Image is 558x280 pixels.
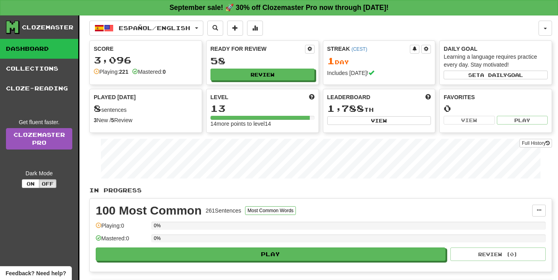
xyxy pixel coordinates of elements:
button: Review [210,69,315,81]
div: 261 Sentences [206,207,241,215]
span: Español / English [119,25,190,31]
div: Dark Mode [6,169,72,177]
button: Add sentence to collection [227,21,243,36]
div: sentences [94,104,198,114]
div: Day [327,56,431,66]
div: Learning a language requires practice every day. Stay motivated! [444,53,548,69]
div: New / Review [94,116,198,124]
span: a daily [480,72,507,78]
div: 100 Most Common [96,205,202,217]
div: 0 [444,104,548,113]
div: Score [94,45,198,53]
p: In Progress [89,186,552,194]
button: View [327,116,431,125]
button: On [22,179,39,188]
div: Includes [DATE]! [327,69,431,77]
strong: 0 [162,69,166,75]
div: Mastered: [132,68,166,76]
span: Open feedback widget [6,269,66,277]
div: Ready for Review [210,45,305,53]
a: (CEST) [351,46,367,52]
div: Streak [327,45,410,53]
button: Most Common Words [245,206,296,215]
div: Favorites [444,93,548,101]
a: ClozemasterPro [6,128,72,150]
button: Review (0) [450,247,546,261]
div: 14 more points to level 14 [210,120,315,128]
span: Level [210,93,228,101]
div: Get fluent faster. [6,118,72,126]
div: Playing: [94,68,128,76]
div: Mastered: 0 [96,234,147,247]
button: Search sentences [207,21,223,36]
strong: September sale! 🚀 30% off Clozemaster Pro now through [DATE]! [170,4,389,12]
span: 8 [94,103,101,114]
div: Daily Goal [444,45,548,53]
span: Score more points to level up [309,93,315,101]
span: 1 [327,55,335,66]
span: This week in points, UTC [425,93,431,101]
button: Seta dailygoal [444,71,548,79]
span: Leaderboard [327,93,371,101]
div: Playing: 0 [96,222,147,235]
button: View [444,116,494,125]
div: 13 [210,104,315,113]
div: Clozemaster [22,23,73,31]
button: Full History [519,139,552,148]
button: More stats [247,21,263,36]
div: th [327,104,431,114]
button: Play [96,247,446,261]
strong: 5 [111,117,114,123]
strong: 221 [119,69,128,75]
button: Off [39,179,56,188]
span: 1,788 [327,103,364,114]
div: 58 [210,56,315,66]
div: 3,096 [94,55,198,65]
strong: 3 [94,117,97,123]
button: Play [497,116,548,125]
span: Played [DATE] [94,93,136,101]
button: Español/English [89,21,203,36]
